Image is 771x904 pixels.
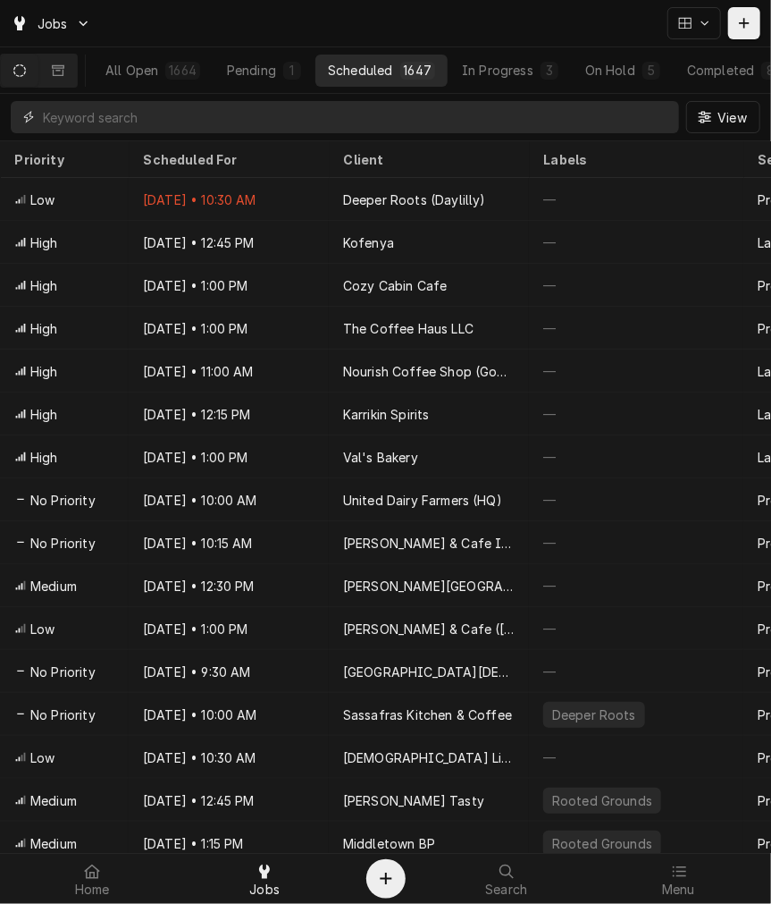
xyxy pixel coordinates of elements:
div: [DATE] • 10:30 AM [129,178,329,221]
div: Scheduled For [143,150,311,169]
a: Menu [593,858,764,900]
div: 1 [287,61,298,80]
div: [PERSON_NAME] Tasty [343,791,484,810]
span: No Priority [30,663,96,681]
div: 5 [646,61,657,80]
span: Low [30,748,54,767]
div: Priority [14,150,111,169]
div: — [529,307,743,350]
span: High [30,362,58,381]
div: — [529,350,743,393]
span: No Priority [30,534,96,553]
span: No Priority [30,491,96,510]
div: [DATE] • 12:45 PM [129,779,329,822]
a: Jobs [180,858,350,900]
div: [DATE] • 12:45 PM [129,221,329,264]
div: [PERSON_NAME] & Cafe II ([GEOGRAPHIC_DATA]) [343,534,515,553]
div: [DATE] • 12:15 PM [129,393,329,435]
span: Low [30,620,54,638]
div: Sassafras Kitchen & Coffee [343,705,512,724]
div: [DEMOGRAPHIC_DATA] Life Center [343,748,515,767]
div: — [529,178,743,221]
span: High [30,319,58,338]
div: On Hold [585,61,635,80]
div: 1664 [169,61,197,80]
span: High [30,405,58,424]
div: 1647 [404,61,432,80]
span: View [714,108,750,127]
span: Menu [662,883,695,897]
div: [DATE] • 11:00 AM [129,350,329,393]
div: The Coffee Haus LLC [343,319,473,338]
a: Go to Jobs [4,9,98,38]
div: Karrikin Spirits [343,405,430,424]
a: Home [7,858,178,900]
div: — [529,521,743,564]
div: Cozy Cabin Cafe [343,276,447,295]
div: — [529,393,743,435]
span: Jobs [249,883,280,897]
div: [DATE] • 10:30 AM [129,736,329,779]
div: [DATE] • 10:00 AM [129,693,329,736]
span: High [30,276,58,295]
a: Search [422,858,592,900]
div: — [529,564,743,607]
div: — [529,736,743,779]
div: [GEOGRAPHIC_DATA][DEMOGRAPHIC_DATA] [343,663,515,681]
button: Create Object [366,859,406,899]
div: In Progress [462,61,533,80]
div: [DATE] • 1:00 PM [129,307,329,350]
div: — [529,221,743,264]
div: [DATE] • 1:00 PM [129,264,329,307]
div: 3 [544,61,555,80]
span: Home [75,883,110,897]
div: [DATE] • 12:30 PM [129,564,329,607]
div: — [529,264,743,307]
span: Medium [30,834,77,853]
div: [PERSON_NAME] & Cafe ([PERSON_NAME]) [343,620,515,638]
div: Labels [543,150,729,169]
span: Jobs [38,14,68,33]
div: [DATE] • 1:00 PM [129,435,329,478]
div: Kofenya [343,233,394,252]
div: [DATE] • 9:30 AM [129,650,329,693]
span: Low [30,190,54,209]
div: — [529,607,743,650]
div: Pending [227,61,276,80]
div: Deeper Roots [550,705,638,724]
div: Val's Bakery [343,448,418,467]
button: View [686,101,760,133]
div: [DATE] • 10:15 AM [129,521,329,564]
div: Rooted Grounds [550,791,654,810]
div: Client [343,150,511,169]
span: High [30,448,58,467]
div: Rooted Grounds [550,834,654,853]
div: All Open [105,61,158,80]
span: Search [485,883,527,897]
div: Deeper Roots (Daylilly) [343,190,486,209]
div: — [529,650,743,693]
span: Medium [30,791,77,810]
div: [PERSON_NAME][GEOGRAPHIC_DATA] [343,577,515,596]
span: Medium [30,577,77,596]
div: Nourish Coffee Shop (Good [PERSON_NAME]) [343,362,515,381]
div: — [529,478,743,521]
div: United Dairy Farmers (HQ) [343,491,502,510]
div: [DATE] • 10:00 AM [129,478,329,521]
div: Completed [687,61,754,80]
div: [DATE] • 1:15 PM [129,822,329,865]
div: — [529,435,743,478]
div: [DATE] • 1:00 PM [129,607,329,650]
input: Keyword search [43,101,670,133]
span: High [30,233,58,252]
div: Middletown BP [343,834,435,853]
span: No Priority [30,705,96,724]
div: Scheduled [328,61,392,80]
